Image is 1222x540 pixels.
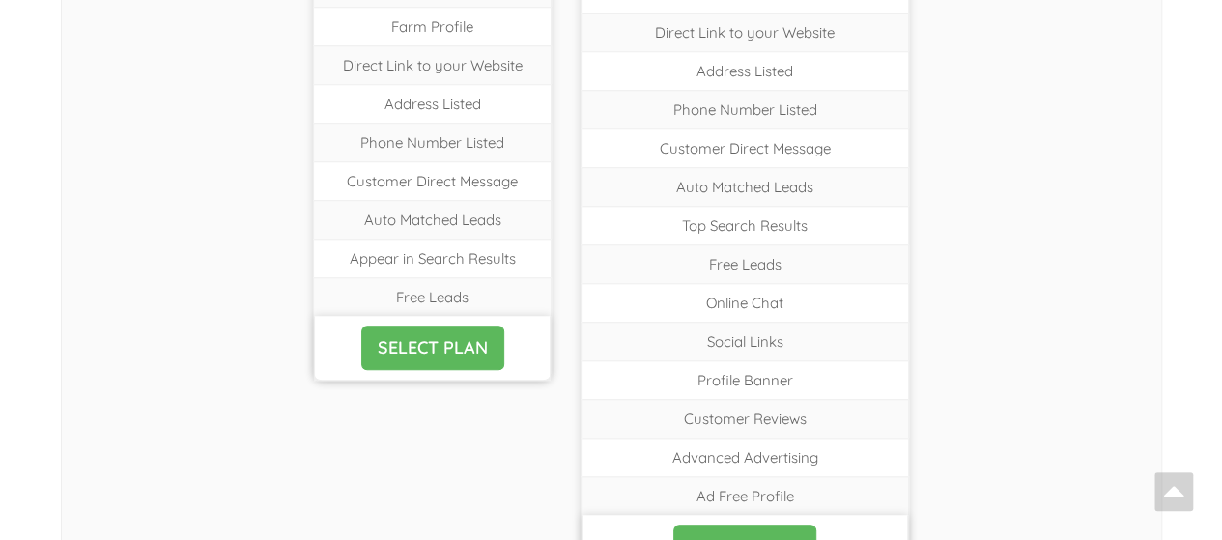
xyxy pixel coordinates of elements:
span: Direct Link to your Website [582,13,907,51]
span: Online Chat [582,283,907,322]
span: Address Listed [314,84,551,123]
a: SELECT PLAN [361,326,504,370]
span: Advanced Advertising [582,438,907,476]
span: Farm Profile [314,7,551,45]
span: Customer Direct Message [582,128,907,167]
span: Profile Banner [582,360,907,399]
span: Social Links [582,322,907,360]
span: Top Search Results [582,206,907,244]
span: Free Leads [314,277,551,316]
span: Appear in Search Results [314,239,551,277]
span: Direct Link to your Website [314,45,551,84]
span: Free Leads [582,244,907,283]
span: Auto Matched Leads [582,167,907,206]
span: Auto Matched Leads [314,200,551,239]
span: Customer Direct Message [314,161,551,200]
span: Address Listed [582,51,907,90]
span: Ad Free Profile [582,476,907,515]
span: Customer Reviews [582,399,907,438]
span: Phone Number Listed [314,123,551,161]
span: Phone Number Listed [582,90,907,128]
